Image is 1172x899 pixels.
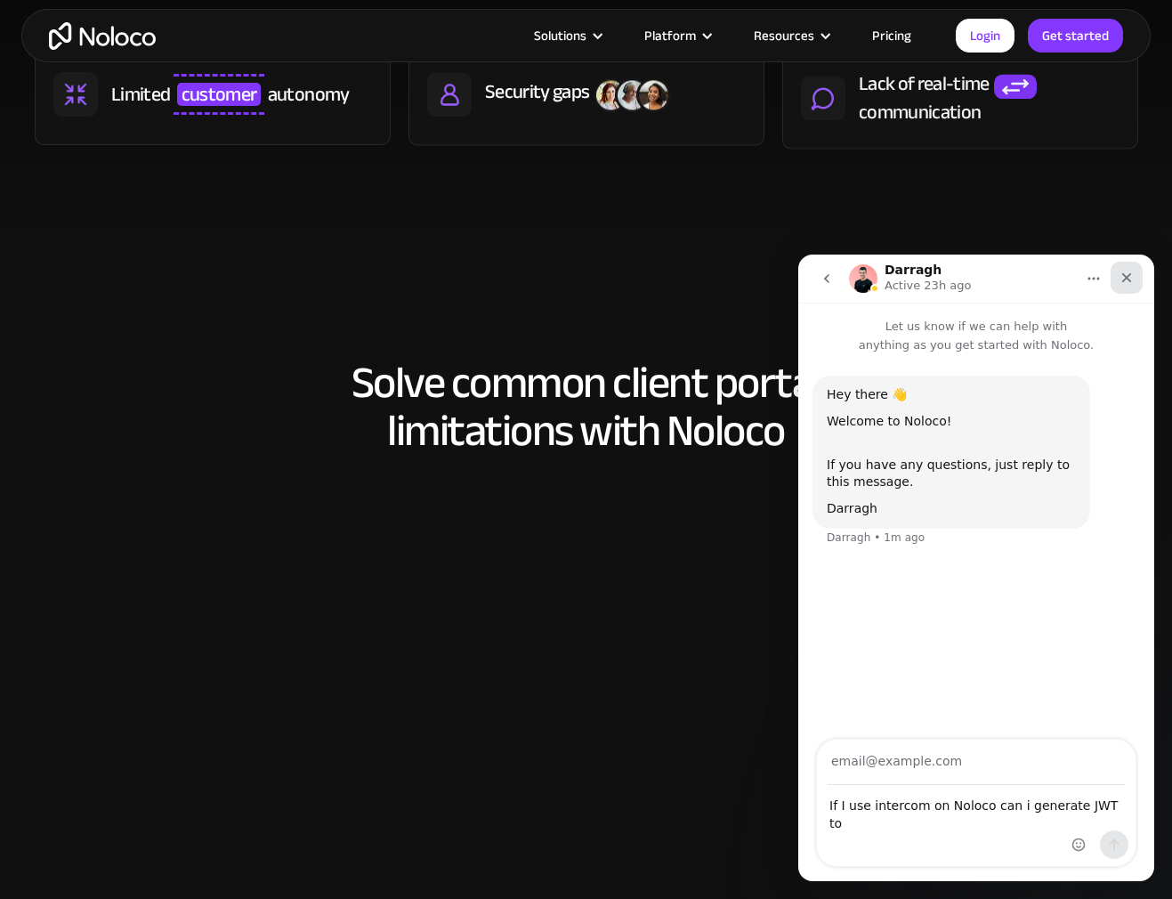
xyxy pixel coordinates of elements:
div: Resources [731,24,850,47]
div: Platform [644,24,696,47]
h2: Solve common client portal limitations with Noloco [35,359,1138,455]
div: Limited [111,81,170,108]
a: Pricing [850,24,934,47]
div: Resources [754,24,814,47]
div: Lack of real-time [859,71,990,98]
iframe: Intercom live chat [798,255,1154,881]
a: Get started [1028,19,1123,53]
div: Solutions [534,24,586,47]
div: autonomy [267,81,349,108]
div: Security gaps [485,79,589,106]
div: communication [859,100,981,126]
div: Platform [622,24,731,47]
span: customer [176,83,261,106]
div: Solutions [512,24,622,47]
a: Login [956,19,1014,53]
a: home [49,22,156,50]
